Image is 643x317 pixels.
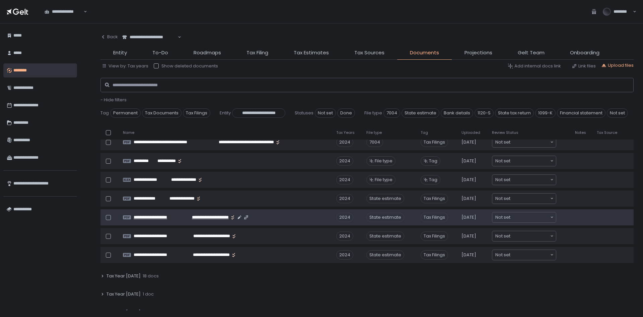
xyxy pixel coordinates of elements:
span: [DATE] [461,139,476,145]
span: Tax Years [336,130,355,135]
span: Done [337,108,355,118]
span: Tax Documents [142,108,182,118]
span: Documents [410,49,439,57]
span: Financial statement [557,108,605,118]
div: State estimate [366,213,404,222]
span: To-Do [152,49,168,57]
span: File type [364,110,382,116]
span: Onboarding [570,49,599,57]
div: Search for option [118,30,181,44]
button: Upload files [601,62,634,68]
span: 0 docs [143,309,157,315]
div: 2024 [336,175,353,184]
span: [DATE] [461,196,476,202]
span: File type [375,177,392,183]
span: Tax Sources [354,49,384,57]
span: 1120-S [475,108,494,118]
span: Statuses [295,110,313,116]
div: Search for option [40,5,87,19]
span: Tax Filings [421,231,448,241]
span: File type [375,158,392,164]
span: Not set [315,108,336,118]
input: Search for option [510,139,550,146]
button: Add internal docs link [508,63,561,69]
span: Roadmaps [194,49,221,57]
span: [DATE] [461,177,476,183]
span: Tax Filings [421,194,448,203]
span: Entity [220,110,231,116]
span: Tag [100,110,109,116]
span: Tax Filing [246,49,268,57]
div: Search for option [492,250,556,260]
span: Not set [495,176,510,183]
span: Tax Filings [421,213,448,222]
input: Search for option [510,252,550,258]
div: Search for option [492,175,556,185]
span: Tax Estimates [294,49,329,57]
span: Not set [495,139,510,146]
button: View by: Tax years [102,63,148,69]
span: Uploaded [461,130,480,135]
div: Search for option [492,231,556,241]
span: [DATE] [461,233,476,239]
span: - Hide filters [100,97,127,103]
span: 7004 [383,108,400,118]
span: Tag [429,177,437,183]
input: Search for option [510,233,550,240]
div: 2024 [336,194,353,203]
span: Tag [429,158,437,164]
span: [DATE] [461,214,476,220]
span: Not set [607,108,628,118]
span: Not set [495,252,510,258]
div: State estimate [366,231,404,241]
span: State tax return [495,108,534,118]
span: Not set [495,195,510,202]
span: Tax Filings [183,108,210,118]
input: Search for option [510,176,550,183]
span: 1099-K [535,108,556,118]
input: Search for option [510,158,550,164]
div: 2024 [336,138,353,147]
span: Notes [575,130,586,135]
div: Search for option [492,137,556,147]
span: Name [123,130,134,135]
div: 7004 [366,138,383,147]
span: Not set [495,214,510,221]
span: Tax Year [DATE] [106,309,141,315]
span: Not set [495,233,510,240]
span: Review Status [492,130,518,135]
div: 2024 [336,231,353,241]
span: File type [366,130,382,135]
div: 2024 [336,250,353,260]
input: Search for option [510,195,550,202]
div: State estimate [366,250,404,260]
div: Search for option [492,156,556,166]
span: Tax Filings [421,250,448,260]
div: 2024 [336,156,353,166]
span: Tag [421,130,428,135]
input: Search for option [510,214,550,221]
span: Tax Year [DATE] [106,291,141,297]
span: State estimate [402,108,439,118]
span: Permanent [110,108,141,118]
div: Search for option [492,194,556,204]
div: State estimate [366,194,404,203]
button: Back [100,30,118,44]
span: [DATE] [461,158,476,164]
span: Not set [495,158,510,164]
div: 2024 [336,213,353,222]
span: 1 doc [143,291,154,297]
button: Link files [572,63,596,69]
span: Bank details [441,108,473,118]
span: Gelt Team [518,49,545,57]
span: Entity [113,49,127,57]
div: Back [100,34,118,40]
span: 18 docs [143,273,159,279]
span: Tax Source [597,130,617,135]
span: Tax Filings [421,138,448,147]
